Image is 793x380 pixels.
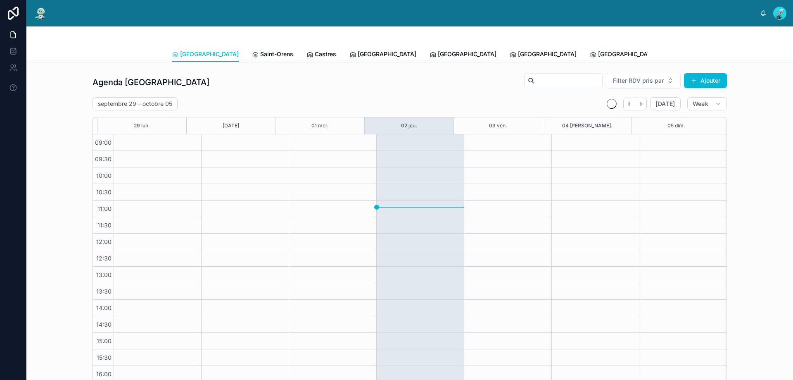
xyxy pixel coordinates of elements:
[655,100,675,108] span: [DATE]
[93,76,209,88] h1: Agenda [GEOGRAPHIC_DATA]
[94,321,114,328] span: 14:30
[349,47,416,63] a: [GEOGRAPHIC_DATA]
[510,47,577,63] a: [GEOGRAPHIC_DATA]
[687,97,727,110] button: Week
[401,117,417,134] button: 02 jeu.
[94,189,114,196] span: 10:30
[311,117,329,134] button: 01 mer.
[590,47,657,63] a: [GEOGRAPHIC_DATA]
[518,50,577,58] span: [GEOGRAPHIC_DATA]
[693,100,708,108] span: Week
[260,50,293,58] span: Saint-Orens
[223,117,239,134] button: [DATE]
[430,47,496,63] a: [GEOGRAPHIC_DATA]
[94,288,114,295] span: 13:30
[438,50,496,58] span: [GEOGRAPHIC_DATA]
[98,100,172,108] h2: septembre 29 – octobre 05
[94,255,114,262] span: 12:30
[623,98,635,110] button: Back
[358,50,416,58] span: [GEOGRAPHIC_DATA]
[94,304,114,311] span: 14:00
[93,139,114,146] span: 09:00
[684,73,727,88] button: Ajouter
[635,98,647,110] button: Next
[95,354,114,361] span: 15:30
[55,4,760,7] div: scrollable content
[94,271,114,278] span: 13:00
[667,117,685,134] button: 05 dim.
[252,47,293,63] a: Saint-Orens
[650,97,680,110] button: [DATE]
[606,73,681,88] button: Select Button
[172,47,239,62] a: [GEOGRAPHIC_DATA]
[94,172,114,179] span: 10:00
[93,155,114,163] span: 09:30
[598,50,657,58] span: [GEOGRAPHIC_DATA]
[95,337,114,344] span: 15:00
[134,117,150,134] button: 29 lun.
[33,7,48,20] img: App logo
[315,50,336,58] span: Castres
[95,205,114,212] span: 11:00
[94,238,114,245] span: 12:00
[613,76,664,85] span: Filter RDV pris par
[562,117,613,134] button: 04 [PERSON_NAME].
[94,370,114,378] span: 16:00
[180,50,239,58] span: [GEOGRAPHIC_DATA]
[489,117,507,134] button: 03 ven.
[95,222,114,229] span: 11:30
[306,47,336,63] a: Castres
